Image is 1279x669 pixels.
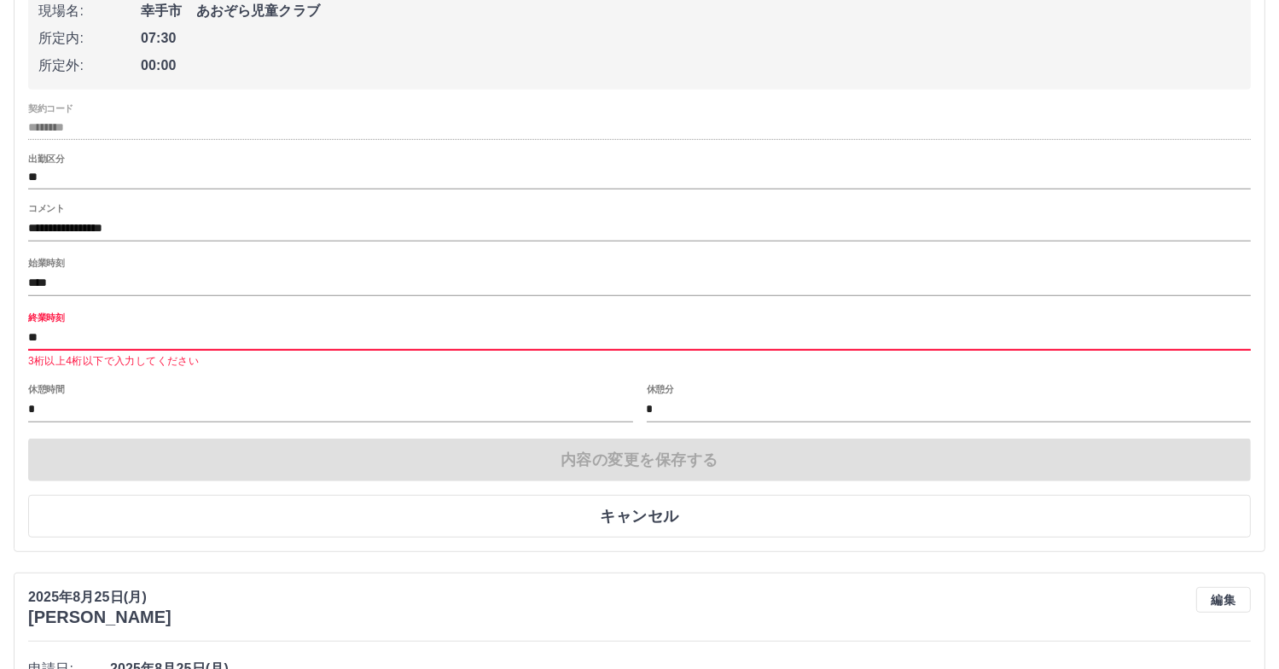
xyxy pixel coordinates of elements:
span: 所定外: [38,55,141,76]
label: 休憩分 [647,382,674,395]
span: 幸手市 あおぞら児童クラブ [141,1,1241,21]
button: キャンセル [28,495,1251,538]
label: コメント [28,201,64,214]
label: 契約コード [28,102,73,115]
label: 出勤区分 [28,152,64,165]
p: 3桁以上4桁以下で入力してください [28,353,1251,370]
p: 2025年8月25日(月) [28,587,172,608]
span: 00:00 [141,55,1241,76]
button: 編集 [1196,587,1251,613]
h3: [PERSON_NAME] [28,608,172,627]
label: 終業時刻 [28,311,64,323]
span: 07:30 [141,28,1241,49]
span: 所定内: [38,28,141,49]
label: 休憩時間 [28,382,64,395]
span: 現場名: [38,1,141,21]
label: 始業時刻 [28,256,64,269]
